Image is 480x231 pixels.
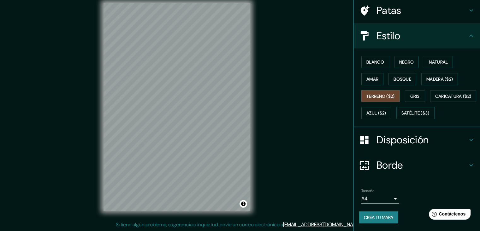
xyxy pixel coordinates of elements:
[435,93,471,99] font: Caricatura ($2)
[361,56,389,68] button: Blanco
[388,73,416,85] button: Bosque
[366,110,386,116] font: Azul ($2)
[283,221,361,228] a: [EMAIL_ADDRESS][DOMAIN_NAME]
[354,153,480,178] div: Borde
[354,127,480,153] div: Disposición
[399,59,414,65] font: Negro
[429,59,448,65] font: Natural
[361,195,368,202] font: A4
[361,73,383,85] button: Amar
[394,76,411,82] font: Bosque
[116,221,283,228] font: Si tiene algún problema, sugerencia o inquietud, envíe un correo electrónico a
[376,4,401,17] font: Patas
[364,215,393,220] font: Crea tu mapa
[376,29,400,42] font: Estilo
[361,194,399,204] div: A4
[361,107,391,119] button: Azul ($2)
[376,133,429,147] font: Disposición
[401,110,430,116] font: Satélite ($3)
[366,59,384,65] font: Blanco
[376,159,403,172] font: Borde
[359,211,398,223] button: Crea tu mapa
[361,188,374,193] font: Tamaño
[396,107,435,119] button: Satélite ($3)
[430,90,477,102] button: Caricatura ($2)
[361,90,400,102] button: Terreno ($2)
[366,93,395,99] font: Terreno ($2)
[421,73,458,85] button: Madera ($2)
[410,93,420,99] font: Gris
[424,56,453,68] button: Natural
[354,23,480,48] div: Estilo
[424,206,473,224] iframe: Lanzador de widgets de ayuda
[426,76,453,82] font: Madera ($2)
[405,90,425,102] button: Gris
[104,3,250,211] canvas: Mapa
[366,76,378,82] font: Amar
[240,200,247,208] button: Activar o desactivar atribución
[394,56,419,68] button: Negro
